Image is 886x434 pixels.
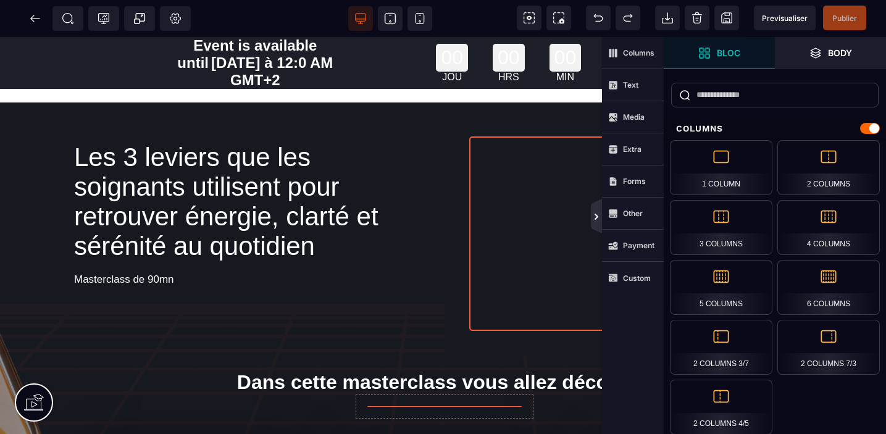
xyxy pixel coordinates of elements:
span: Popup [133,12,146,25]
strong: Media [623,112,645,122]
div: 00 [550,7,582,35]
div: MIN [550,35,582,46]
span: Publier [832,14,857,23]
strong: Custom [623,273,651,283]
div: Columns [664,117,886,140]
span: Screenshot [546,6,571,30]
div: 4 Columns [777,200,880,255]
div: 6 Columns [777,260,880,315]
span: Setting Body [169,12,182,25]
div: 2 Columns 7/3 [777,320,880,375]
strong: Body [828,48,852,57]
span: Preview [754,6,816,30]
div: 5 Columns [670,260,772,315]
div: JOU [436,35,468,46]
span: [DATE] à 12:0 AM GMT+2 [211,17,333,51]
span: View components [517,6,541,30]
h1: Dans cette masterclass vous allez découvrir [59,328,830,363]
strong: Forms [623,177,646,186]
h1: Les 3 leviers que les soignants utilisent pour retrouver énergie, clarté et sérénité au quotidien [74,99,420,230]
strong: Text [623,80,638,90]
div: 00 [436,7,468,35]
span: Tracking [98,12,110,25]
strong: Other [623,209,643,218]
h2: Masterclass de 90mn [74,230,420,255]
div: 2 Columns [777,140,880,195]
div: 3 Columns [670,200,772,255]
div: HRS [493,35,525,46]
span: Open Blocks [664,37,775,69]
strong: Bloc [717,48,740,57]
strong: Columns [623,48,654,57]
strong: Extra [623,144,642,154]
span: Previsualiser [762,14,808,23]
div: 2 Columns 3/7 [670,320,772,375]
div: 00 [606,7,638,35]
span: Open Layer Manager [775,37,886,69]
div: 00 [493,7,525,35]
span: SEO [62,12,74,25]
div: SEC [606,35,638,46]
strong: Payment [623,241,654,250]
div: 1 Column [670,140,772,195]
